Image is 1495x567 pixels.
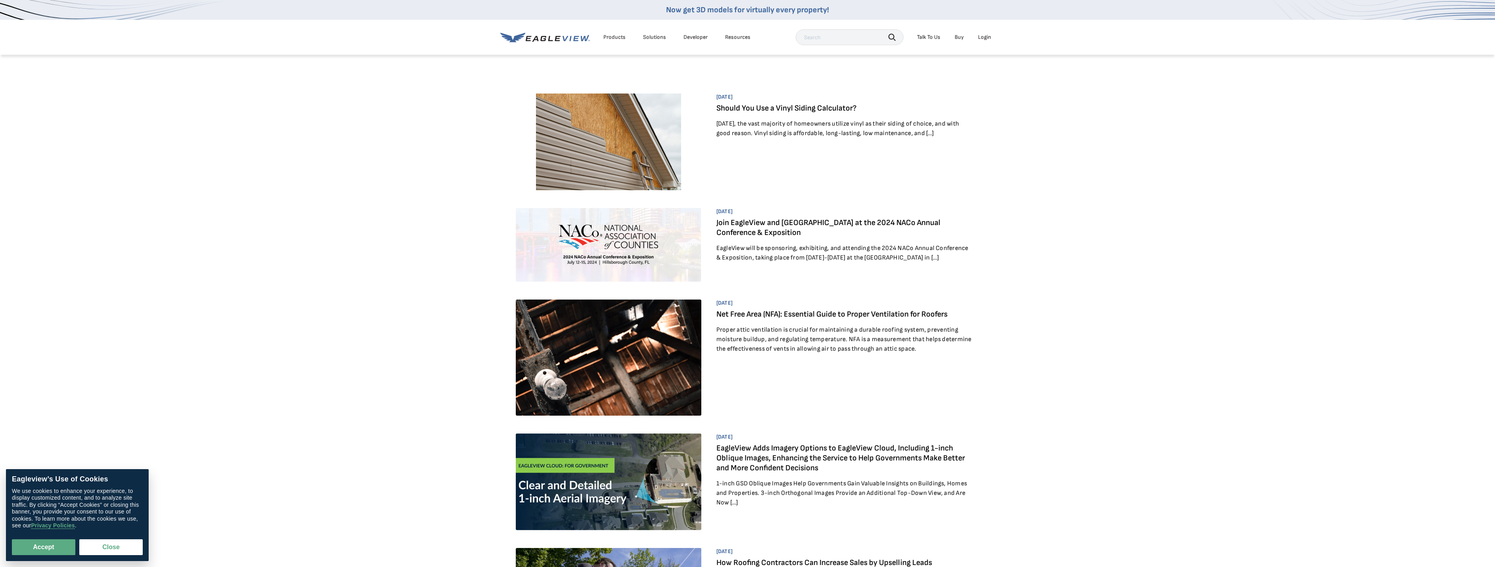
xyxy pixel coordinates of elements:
[79,539,143,555] button: Close
[917,34,940,41] div: Talk To Us
[716,300,972,307] span: [DATE]
[725,34,750,41] div: Resources
[716,244,972,263] p: EagleView will be sponsoring, exhibiting, and attending the 2024 NACo Annual Conference & Exposit...
[716,433,972,441] span: [DATE]
[716,103,857,113] a: Should You Use a Vinyl Siding Calculator?
[12,539,75,555] button: Accept
[978,34,991,41] div: Login
[716,548,972,555] span: [DATE]
[796,29,904,45] input: Search
[603,34,626,41] div: Products
[666,5,829,15] a: Now get 3D models for virtually every property!
[955,34,964,41] a: Buy
[716,94,972,101] span: [DATE]
[716,208,972,215] span: [DATE]
[12,475,143,484] div: Eagleview’s Use of Cookies
[716,479,972,508] p: 1-inch GSD Oblique Images Help Governments Gain Valuable Insights on Buildings, Homes and Propert...
[31,523,75,529] a: Privacy Policies
[716,218,940,237] a: Join EagleView and [GEOGRAPHIC_DATA] at the 2024 NACo Annual Conference & Exposition
[12,488,143,529] div: We use cookies to enhance your experience, to display customized content, and to analyze site tra...
[716,325,972,354] p: Proper attic ventilation is crucial for maintaining a durable roofing system, preventing moisture...
[643,34,666,41] div: Solutions
[716,309,948,319] a: Net Free Area (NFA): Essential Guide to Proper Ventilation for Roofers
[716,443,965,473] a: EagleView Adds Imagery Options to EagleView Cloud, Including 1-inch Oblique Images, Enhancing the...
[716,119,972,138] p: [DATE], the vast majority of homeowners utilize vinyl as their siding of choice, and with good re...
[683,34,708,41] a: Developer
